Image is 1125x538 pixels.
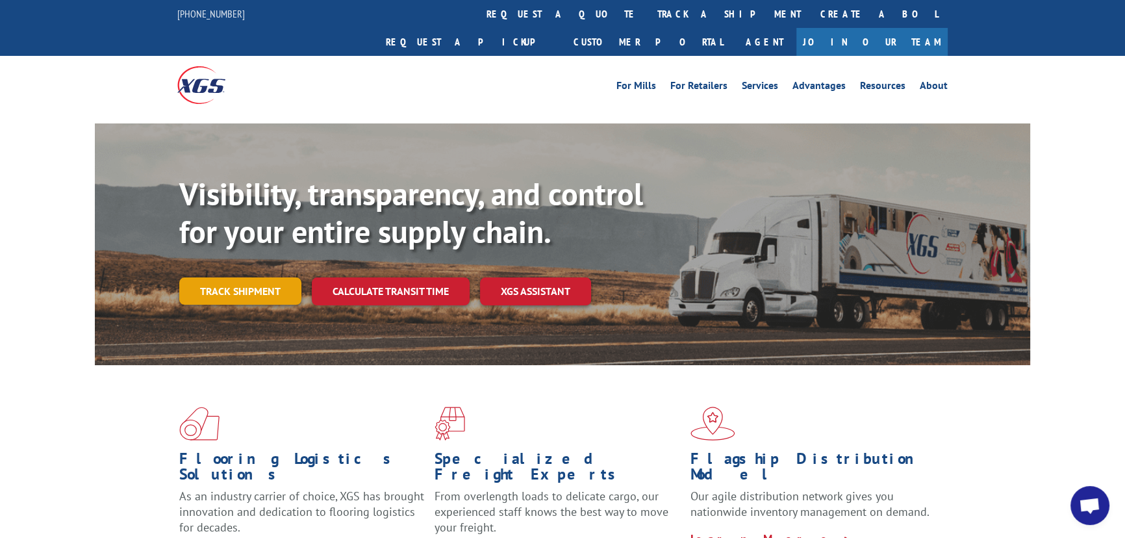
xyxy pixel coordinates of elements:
[690,451,936,489] h1: Flagship Distribution Model
[742,81,778,95] a: Services
[177,7,245,20] a: [PHONE_NUMBER]
[792,81,846,95] a: Advantages
[860,81,905,95] a: Resources
[920,81,948,95] a: About
[179,451,425,489] h1: Flooring Logistics Solutions
[733,28,796,56] a: Agent
[670,81,727,95] a: For Retailers
[435,451,680,489] h1: Specialized Freight Experts
[480,277,591,305] a: XGS ASSISTANT
[179,277,301,305] a: Track shipment
[690,407,735,441] img: xgs-icon-flagship-distribution-model-red
[616,81,656,95] a: For Mills
[435,407,465,441] img: xgs-icon-focused-on-flooring-red
[690,489,929,519] span: Our agile distribution network gives you nationwide inventory management on demand.
[179,489,424,535] span: As an industry carrier of choice, XGS has brought innovation and dedication to flooring logistics...
[376,28,564,56] a: Request a pickup
[312,277,470,305] a: Calculate transit time
[179,173,643,251] b: Visibility, transparency, and control for your entire supply chain.
[1070,486,1109,525] div: Open chat
[179,407,220,441] img: xgs-icon-total-supply-chain-intelligence-red
[564,28,733,56] a: Customer Portal
[796,28,948,56] a: Join Our Team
